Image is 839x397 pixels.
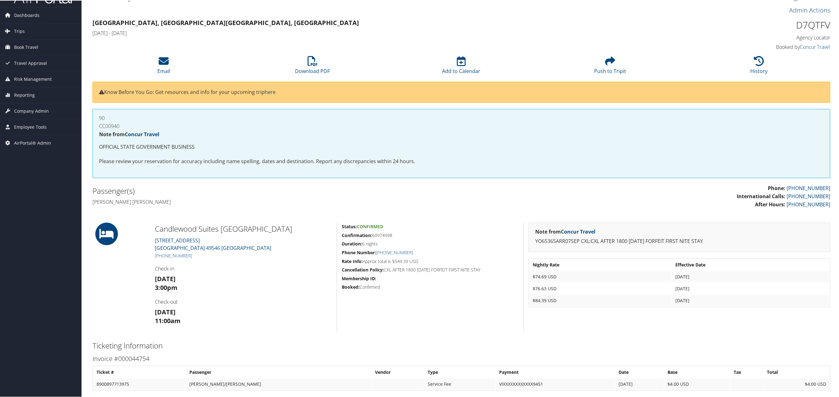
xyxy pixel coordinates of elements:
strong: Rate Info: [342,258,363,264]
strong: 11:00am [155,316,181,324]
th: Payment [496,366,615,377]
td: $76.63 USD [530,282,672,294]
a: History [750,59,768,74]
h4: Agency Locator [653,34,830,40]
strong: Note from [99,130,159,137]
td: Service Fee [425,378,495,389]
strong: Duration: [342,240,362,246]
strong: [DATE] [155,307,176,316]
strong: International Calls: [737,192,785,199]
th: Ticket # [93,366,186,377]
a: [PHONE_NUMBER] [155,252,192,258]
td: [DATE] [672,271,829,282]
th: Passenger [186,366,371,377]
h2: Ticketing Information [92,340,830,350]
h2: Candlewood Suites [GEOGRAPHIC_DATA] [155,223,332,234]
strong: After Hours: [755,200,785,207]
a: [PHONE_NUMBER] [787,200,830,207]
a: Concur Travel [800,43,830,50]
h5: Confirmed [342,283,519,290]
td: $74.69 USD [530,271,672,282]
th: Base [664,366,730,377]
strong: Phone Number: [342,249,376,255]
h4: Check-out [155,298,332,305]
td: $4.00 USD [764,378,829,389]
h4: Booked by [653,43,830,50]
h4: Check-in [155,265,332,271]
th: Type [425,366,495,377]
p: OFFICIAL STATE GOVERNMENT BUSINESS [99,142,824,151]
p: Know Before You Go: Get resources and info for your upcoming trip [99,88,824,96]
span: Trips [14,23,25,39]
span: Risk Management [14,71,52,86]
th: Nightly Rate [530,259,672,270]
th: Total [764,366,829,377]
td: $84.39 USD [530,294,672,306]
td: $4.00 USD [664,378,730,389]
td: [DATE] [672,294,829,306]
span: Company Admin [14,103,49,118]
a: Email [157,59,170,74]
a: Concur Travel [125,130,159,137]
a: [STREET_ADDRESS][GEOGRAPHIC_DATA] 49546 [GEOGRAPHIC_DATA] [155,236,271,251]
p: Please review your reservation for accuracy including name spelling, dates and destination. Repor... [99,157,824,165]
a: [PHONE_NUMBER] [787,184,830,191]
strong: 3:00pm [155,283,177,291]
h5: 60974998 [342,232,519,238]
strong: [GEOGRAPHIC_DATA], [GEOGRAPHIC_DATA] [GEOGRAPHIC_DATA], [GEOGRAPHIC_DATA] [92,18,359,26]
h5: CXL AFTER 1800 [DATE] FORFEIT FIRST NITE STAY [342,266,519,272]
strong: Status: [342,223,357,229]
strong: Cancellation Policy: [342,266,384,272]
strong: Membership ID: [342,275,376,281]
h3: Invoice #000044754 [92,354,830,363]
a: Concur Travel [561,228,595,235]
h5: 6 nights [342,240,519,246]
span: AirPortal® Admin [14,135,51,150]
a: [PHONE_NUMBER] [376,249,413,255]
strong: Phone: [768,184,785,191]
span: Confirmed [357,223,383,229]
td: VIXXXXXXXXXXXX9451 [496,378,615,389]
h4: [DATE] - [DATE] [92,29,643,36]
td: 8900897713975 [93,378,186,389]
th: Tax [731,366,763,377]
span: Dashboards [14,7,40,23]
span: Reporting [14,87,35,102]
a: [PHONE_NUMBER] [787,192,830,199]
h2: Passenger(s) [92,185,457,196]
a: Push to Tripit [594,59,626,74]
h4: [PERSON_NAME] [PERSON_NAME] [92,198,457,205]
p: YO65365ARR07SEP CXL:CXL AFTER 1800 [DATE] FORFEIT FIRST NITE STAY [535,237,824,245]
strong: Booked: [342,283,360,289]
td: [DATE] [615,378,664,389]
th: Date [615,366,664,377]
h5: Approx total is $549.39 USD [342,258,519,264]
a: Admin Actions [789,5,830,14]
span: Book Travel [14,39,38,54]
span: Employee Tools [14,119,47,134]
span: Travel Approval [14,55,47,70]
strong: Note from [535,228,595,235]
th: Effective Date [672,259,829,270]
a: Download PDF [295,59,330,74]
h1: D7QTFV [653,18,830,31]
strong: [DATE] [155,274,176,282]
a: here [265,88,276,95]
h4: 90 [99,115,824,120]
strong: Confirmation: [342,232,372,238]
td: [DATE] [672,282,829,294]
a: Add to Calendar [442,59,480,74]
td: [PERSON_NAME]/[PERSON_NAME] [186,378,371,389]
th: Vendor [372,366,424,377]
h4: CC00940 [99,123,824,128]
